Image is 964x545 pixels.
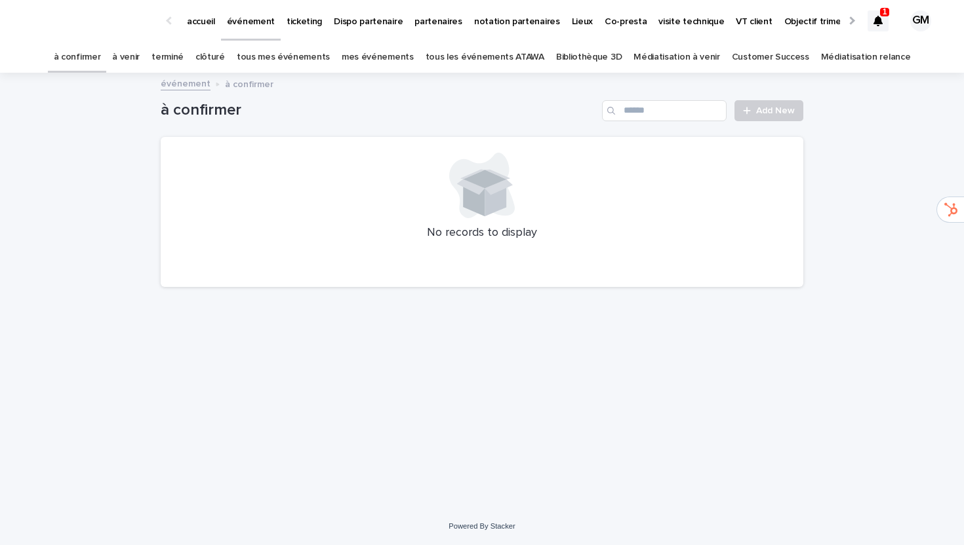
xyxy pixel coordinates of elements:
a: à venir [112,42,140,73]
a: Médiatisation à venir [633,42,720,73]
div: GM [910,10,931,31]
a: Médiatisation relance [821,42,911,73]
h1: à confirmer [161,101,597,120]
p: No records to display [176,226,788,240]
a: terminé [151,42,184,73]
span: Add New [756,106,795,115]
a: clôturé [195,42,225,73]
a: Customer Success [732,42,809,73]
a: Powered By Stacker [449,522,515,530]
p: 1 [883,7,887,16]
a: Add New [734,100,803,121]
img: Ls34BcGeRexTGTNfXpUC [26,8,153,34]
p: à confirmer [225,76,273,90]
a: mes événements [342,42,414,73]
a: à confirmer [54,42,101,73]
a: tous mes événements [237,42,330,73]
input: Search [602,100,727,121]
a: événement [161,75,211,90]
a: tous les événements ATAWA [426,42,544,73]
div: 1 [868,10,889,31]
a: Bibliothèque 3D [556,42,622,73]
